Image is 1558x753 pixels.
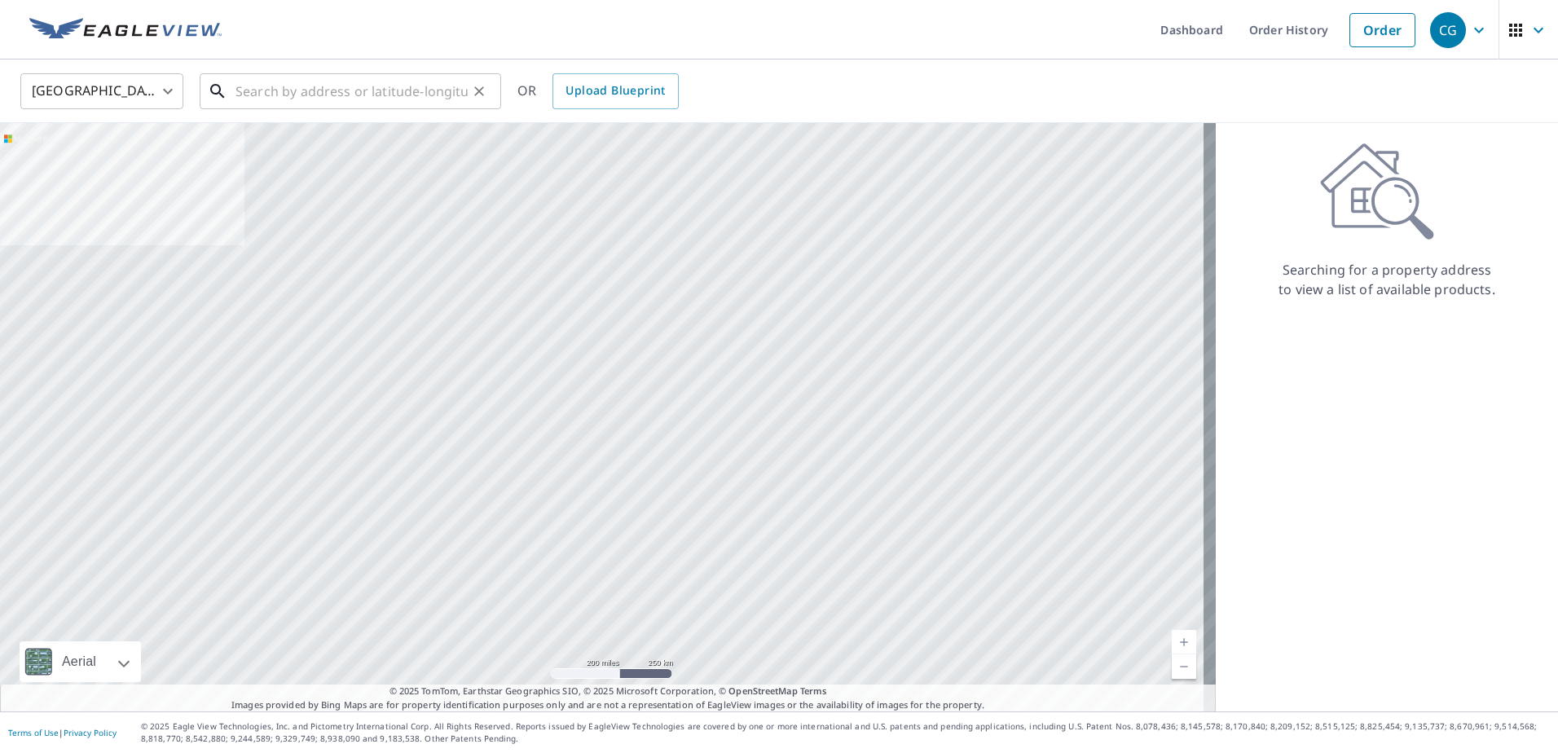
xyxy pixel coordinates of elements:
a: OpenStreetMap [728,685,797,697]
div: Aerial [57,641,101,682]
span: © 2025 TomTom, Earthstar Geographics SIO, © 2025 Microsoft Corporation, © [389,685,827,698]
div: CG [1430,12,1466,48]
a: Current Level 5, Zoom In [1172,630,1196,654]
input: Search by address or latitude-longitude [235,68,468,114]
div: [GEOGRAPHIC_DATA] [20,68,183,114]
span: Upload Blueprint [566,81,665,101]
p: © 2025 Eagle View Technologies, Inc. and Pictometry International Corp. All Rights Reserved. Repo... [141,720,1550,745]
a: Terms [800,685,827,697]
a: Privacy Policy [64,727,117,738]
p: | [8,728,117,738]
p: Searching for a property address to view a list of available products. [1278,260,1496,299]
a: Current Level 5, Zoom Out [1172,654,1196,679]
a: Order [1349,13,1415,47]
div: Aerial [20,641,141,682]
button: Clear [468,80,491,103]
a: Terms of Use [8,727,59,738]
a: Upload Blueprint [552,73,678,109]
img: EV Logo [29,18,222,42]
div: OR [517,73,679,109]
